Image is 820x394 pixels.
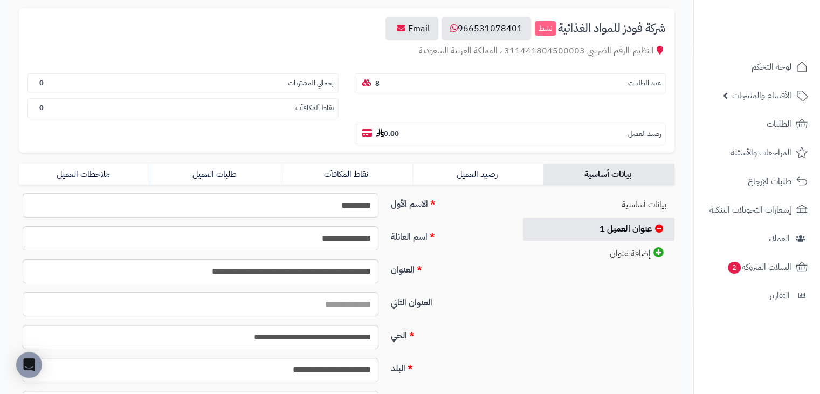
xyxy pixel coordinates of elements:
a: المراجعات والأسئلة [700,140,814,166]
b: 0.00 [376,128,399,139]
div: Open Intercom Messenger [16,352,42,378]
a: ملاحظات العميل [19,164,150,185]
a: إشعارات التحويلات البنكية [700,197,814,223]
span: الأقسام والمنتجات [732,88,791,103]
span: طلبات الإرجاع [748,174,791,189]
span: لوحة التحكم [752,59,791,74]
a: عنوان العميل 1 [523,218,675,241]
b: 0 [39,78,44,88]
small: إجمالي المشتريات [288,78,334,89]
small: نقاط ألمكافآت [295,103,334,113]
span: التقارير [769,288,790,303]
span: السلات المتروكة [727,260,791,275]
span: العملاء [769,231,790,246]
label: العنوان [387,259,511,276]
small: رصيد العميل [628,129,661,139]
span: المراجعات والأسئلة [731,145,791,160]
span: شركة فودز للمواد الغذائية [558,22,666,35]
a: نقاط المكافآت [281,164,412,185]
span: 2 [727,261,741,274]
label: البلد [387,358,511,375]
label: العنوان الثاني [387,292,511,309]
label: اسم العائلة [387,226,511,243]
small: نشط [535,21,556,36]
a: لوحة التحكم [700,54,814,80]
b: 8 [375,78,380,89]
span: الطلبات [767,117,791,132]
b: 0 [39,103,44,113]
small: عدد الطلبات [628,78,661,89]
a: التقارير [700,283,814,309]
a: رصيد العميل [412,164,543,185]
label: الحي [387,325,511,342]
a: طلبات العميل [150,164,281,185]
a: طلبات الإرجاع [700,168,814,194]
a: السلات المتروكة2 [700,254,814,280]
a: الطلبات [700,111,814,137]
a: Email [385,17,438,40]
a: 966531078401 [442,17,531,40]
span: إشعارات التحويلات البنكية [709,202,791,218]
a: بيانات أساسية [543,164,674,185]
div: النظيم-الرقم الضريبي 311441804500003 ، المملكة العربية السعودية [27,45,666,57]
a: بيانات أساسية [523,193,675,216]
label: الاسم الأول [387,193,511,210]
a: إضافة عنوان [523,242,675,266]
a: العملاء [700,226,814,252]
img: logo-2.png [747,9,810,32]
